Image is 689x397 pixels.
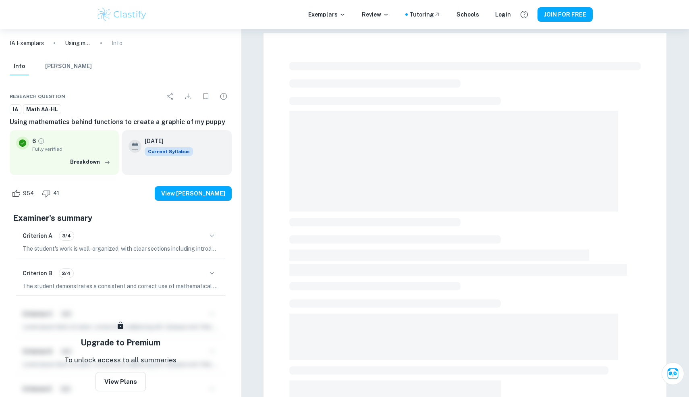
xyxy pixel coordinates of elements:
[37,137,45,145] a: Grade fully verified
[65,39,91,48] p: Using mathematics behind functions to create a graphic of my puppy
[23,282,219,291] p: The student demonstrates a consistent and correct use of mathematical notation, symbols, and term...
[10,93,65,100] span: Research question
[308,10,346,19] p: Exemplars
[495,10,511,19] a: Login
[64,355,176,366] p: To unlock access to all summaries
[23,106,61,114] span: Math AA-HL
[10,106,21,114] span: IA
[59,270,73,277] span: 2/4
[23,231,52,240] h6: Criterion A
[49,189,64,197] span: 41
[517,8,531,21] button: Help and Feedback
[13,212,228,224] h5: Examiner's summary
[145,147,193,156] div: This exemplar is based on the current syllabus. Feel free to refer to it for inspiration/ideas wh...
[10,58,29,75] button: Info
[40,187,64,200] div: Dislike
[538,7,593,22] button: JOIN FOR FREE
[59,232,74,239] span: 3/4
[45,58,92,75] button: [PERSON_NAME]
[10,117,232,127] h6: Using mathematics behind functions to create a graphic of my puppy
[32,145,112,153] span: Fully verified
[216,88,232,104] div: Report issue
[198,88,214,104] div: Bookmark
[662,362,684,385] button: Ask Clai
[180,88,196,104] div: Download
[112,39,122,48] p: Info
[145,137,187,145] h6: [DATE]
[457,10,479,19] a: Schools
[81,337,160,349] h5: Upgrade to Premium
[95,372,146,391] button: View Plans
[10,104,21,114] a: IA
[409,10,440,19] a: Tutoring
[362,10,389,19] p: Review
[96,6,147,23] img: Clastify logo
[23,269,52,278] h6: Criterion B
[32,137,36,145] p: 6
[10,39,44,48] a: IA Exemplars
[68,156,112,168] button: Breakdown
[23,244,219,253] p: The student's work is well-organized, with clear sections including introduction, body, and concl...
[23,104,61,114] a: Math AA-HL
[19,189,38,197] span: 954
[10,187,38,200] div: Like
[145,147,193,156] span: Current Syllabus
[162,88,178,104] div: Share
[155,186,232,201] button: View [PERSON_NAME]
